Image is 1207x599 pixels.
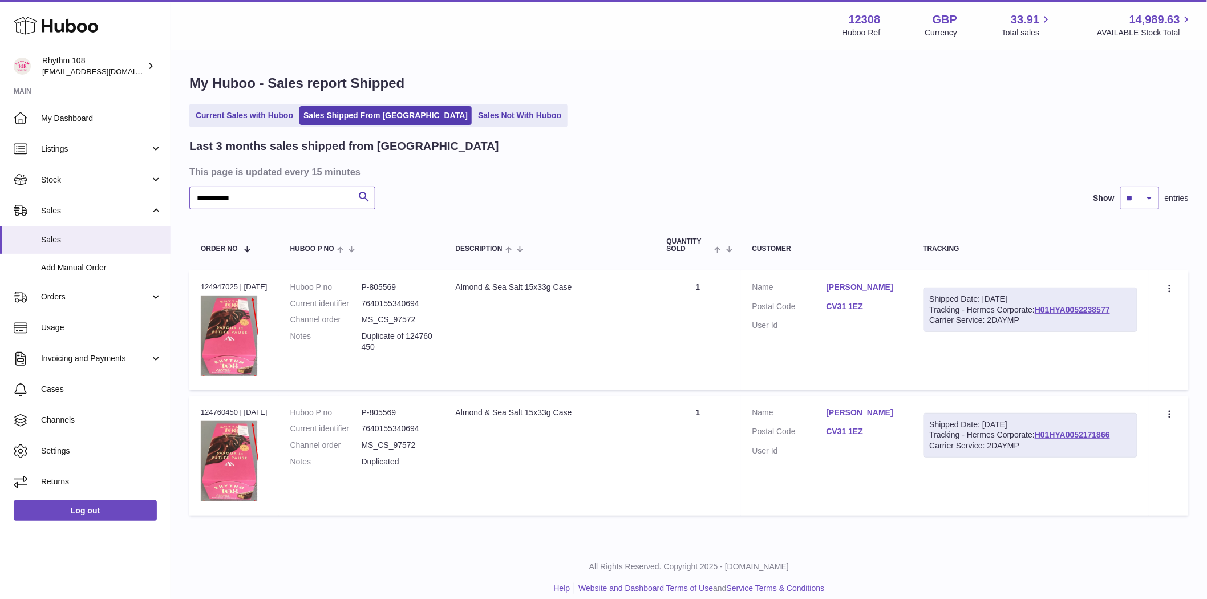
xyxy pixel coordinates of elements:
div: Almond & Sea Salt 15x33g Case [456,282,644,293]
dd: MS_CS_97572 [362,314,433,325]
a: 14,989.63 AVAILABLE Stock Total [1097,12,1193,38]
strong: GBP [933,12,957,27]
span: Cases [41,384,162,395]
a: CV31 1EZ [827,426,901,437]
dt: Name [752,282,827,296]
dt: Postal Code [752,301,827,315]
img: 1688048918.JPG [201,296,258,376]
span: Usage [41,322,162,333]
dt: User Id [752,320,827,331]
h3: This page is updated every 15 minutes [189,165,1186,178]
span: Stock [41,175,150,185]
span: Orders [41,292,150,302]
div: Shipped Date: [DATE] [930,419,1131,430]
li: and [574,583,824,594]
a: Current Sales with Huboo [192,106,297,125]
a: H01HYA0052238577 [1035,305,1110,314]
span: Add Manual Order [41,262,162,273]
div: Carrier Service: 2DAYMP [930,440,1131,451]
a: [PERSON_NAME] [827,407,901,418]
dt: Notes [290,331,362,353]
img: 1688048918.JPG [201,421,258,501]
div: Rhythm 108 [42,55,145,77]
div: Tracking - Hermes Corporate: [924,413,1137,458]
span: Returns [41,476,162,487]
span: Description [456,245,503,253]
p: Duplicate of 124760450 [362,331,433,353]
dt: Huboo P no [290,407,362,418]
a: Sales Shipped From [GEOGRAPHIC_DATA] [299,106,472,125]
strong: 12308 [849,12,881,27]
h2: Last 3 months sales shipped from [GEOGRAPHIC_DATA] [189,139,499,154]
dd: 7640155340694 [362,423,433,434]
dt: Postal Code [752,426,827,440]
dd: MS_CS_97572 [362,440,433,451]
div: Almond & Sea Salt 15x33g Case [456,407,644,418]
span: AVAILABLE Stock Total [1097,27,1193,38]
a: Log out [14,500,157,521]
dt: Huboo P no [290,282,362,293]
div: Shipped Date: [DATE] [930,294,1131,305]
span: Huboo P no [290,245,334,253]
span: 14,989.63 [1129,12,1180,27]
div: Currency [925,27,958,38]
div: Tracking [924,245,1137,253]
span: Invoicing and Payments [41,353,150,364]
div: Tracking - Hermes Corporate: [924,288,1137,333]
span: Sales [41,205,150,216]
a: Help [554,584,570,593]
a: H01HYA0052171866 [1035,430,1110,439]
a: [PERSON_NAME] [827,282,901,293]
span: Channels [41,415,162,426]
span: Settings [41,446,162,456]
a: 33.91 Total sales [1002,12,1052,38]
span: Sales [41,234,162,245]
dt: Channel order [290,314,362,325]
h1: My Huboo - Sales report Shipped [189,74,1189,92]
span: Listings [41,144,150,155]
div: 124947025 | [DATE] [201,282,268,292]
div: 124760450 | [DATE] [201,407,268,418]
dd: 7640155340694 [362,298,433,309]
span: 33.91 [1011,12,1039,27]
img: internalAdmin-12308@internal.huboo.com [14,58,31,75]
span: entries [1165,193,1189,204]
td: 1 [655,396,741,516]
dt: Name [752,407,827,421]
span: Order No [201,245,238,253]
p: Duplicated [362,456,433,467]
td: 1 [655,270,741,390]
dt: Current identifier [290,423,362,434]
p: All Rights Reserved. Copyright 2025 - [DOMAIN_NAME] [180,561,1198,572]
span: Quantity Sold [667,238,712,253]
span: [EMAIL_ADDRESS][DOMAIN_NAME] [42,67,168,76]
dt: Channel order [290,440,362,451]
dd: P-805569 [362,282,433,293]
label: Show [1093,193,1115,204]
div: Carrier Service: 2DAYMP [930,315,1131,326]
div: Huboo Ref [843,27,881,38]
span: Total sales [1002,27,1052,38]
dt: User Id [752,446,827,456]
span: My Dashboard [41,113,162,124]
a: Website and Dashboard Terms of Use [578,584,713,593]
a: Sales Not With Huboo [474,106,565,125]
dd: P-805569 [362,407,433,418]
dt: Notes [290,456,362,467]
a: CV31 1EZ [827,301,901,312]
a: Service Terms & Conditions [727,584,825,593]
div: Customer [752,245,901,253]
dt: Current identifier [290,298,362,309]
